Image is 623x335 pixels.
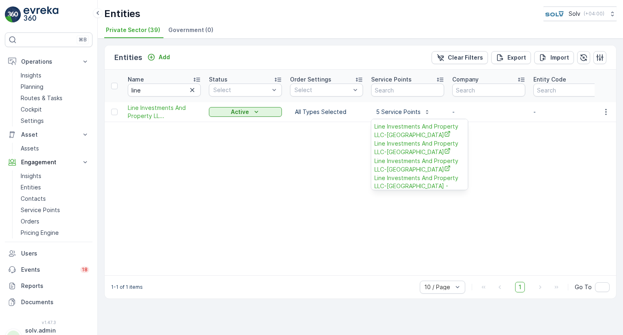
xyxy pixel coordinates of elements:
input: Search [128,84,201,97]
button: Asset [5,127,92,143]
a: Service Points [17,204,92,216]
a: Insights [17,70,92,81]
button: Add [144,52,173,62]
input: Search [533,84,606,97]
p: All Types Selected [295,108,358,116]
p: Events [21,266,75,274]
p: Reports [21,282,89,290]
td: - [448,102,529,122]
p: Service Points [21,206,60,214]
a: Line Investments And Property LLC-Mushrif Mall [374,157,464,173]
p: Asset [21,131,76,139]
img: logo [5,6,21,23]
p: Solv [569,10,580,18]
p: Users [21,249,89,258]
p: Engagement [21,158,76,166]
button: Export [491,51,531,64]
p: Operations [21,58,76,66]
p: Add [159,53,170,61]
a: Insights [17,170,92,182]
p: Assets [21,144,39,152]
p: 5 Service Points [376,108,421,116]
p: Active [231,108,249,116]
span: Line Investments And Property LLC-[GEOGRAPHIC_DATA] - Market [374,174,464,199]
p: Export [507,54,526,62]
p: Pricing Engine [21,229,59,237]
a: Contacts [17,193,92,204]
p: Select [213,86,269,94]
div: Toggle Row Selected [111,109,118,115]
p: Clear Filters [448,54,483,62]
p: 18 [82,266,88,273]
p: Insights [21,172,41,180]
p: Name [128,75,144,84]
a: Documents [5,294,92,310]
a: Settings [17,115,92,127]
a: Reports [5,278,92,294]
p: Documents [21,298,89,306]
p: Service Points [371,75,412,84]
a: Users [5,245,92,262]
p: Order Settings [290,75,331,84]
button: Engagement [5,154,92,170]
span: v 1.47.3 [5,320,92,325]
p: Entities [21,183,41,191]
img: SOLV-Logo.jpg [544,9,565,18]
input: Search [452,84,525,97]
p: Routes & Tasks [21,94,62,102]
span: Government (0) [168,26,213,34]
p: 1-1 of 1 items [111,284,143,290]
a: Orders [17,216,92,227]
input: Search [371,84,444,97]
a: Pricing Engine [17,227,92,238]
p: Entities [104,7,140,20]
p: Entities [114,52,142,63]
img: logo_light-DOdMpM7g.png [24,6,58,23]
a: Line Investments And Property LL... [128,104,201,120]
span: 1 [515,282,525,292]
span: Go To [575,283,592,291]
button: Import [534,51,574,64]
a: Cockpit [17,104,92,115]
p: Settings [21,117,44,125]
p: Contacts [21,195,46,203]
a: Assets [17,143,92,154]
p: Insights [21,71,41,79]
a: Routes & Tasks [17,92,92,104]
span: Line Investments And Property LLC-[GEOGRAPHIC_DATA] [374,157,464,173]
p: Company [452,75,479,84]
a: Line Investments And Property LLC-MAZYAD MALL [374,140,464,156]
p: Entity Code [533,75,566,84]
td: - [529,102,610,122]
p: Status [209,75,228,84]
span: Line Investments And Property LLC-[GEOGRAPHIC_DATA] [374,140,464,156]
a: Events18 [5,262,92,278]
button: Solv(+04:00) [544,6,617,21]
span: Private Sector (39) [106,26,160,34]
p: ( +04:00 ) [584,11,604,17]
button: Clear Filters [432,51,488,64]
p: Orders [21,217,39,225]
a: Entities [17,182,92,193]
button: Active [209,107,282,117]
span: Line Investments And Property LLC-[GEOGRAPHIC_DATA] [374,122,464,139]
a: Line Investments And Property LLC-Mushrif Mall - Market [374,174,464,199]
p: solv.admin [25,326,84,335]
button: Operations [5,54,92,70]
a: Line Investments And Property LLC-Al Wahda Mall [374,122,464,139]
p: Planning [21,83,43,91]
p: Cockpit [21,105,42,114]
a: Planning [17,81,92,92]
button: 5 Service Points [371,105,435,118]
p: ⌘B [79,37,87,43]
p: Select [294,86,350,94]
p: Import [550,54,569,62]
